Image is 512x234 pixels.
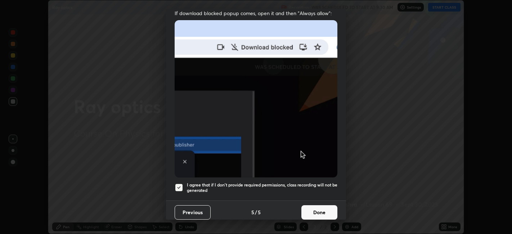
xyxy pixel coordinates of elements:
[175,10,337,17] span: If download blocked popup comes, open it and then "Always allow":
[255,208,257,216] h4: /
[258,208,261,216] h4: 5
[301,205,337,220] button: Done
[251,208,254,216] h4: 5
[175,20,337,177] img: downloads-permission-blocked.gif
[175,205,211,220] button: Previous
[187,182,337,193] h5: I agree that if I don't provide required permissions, class recording will not be generated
